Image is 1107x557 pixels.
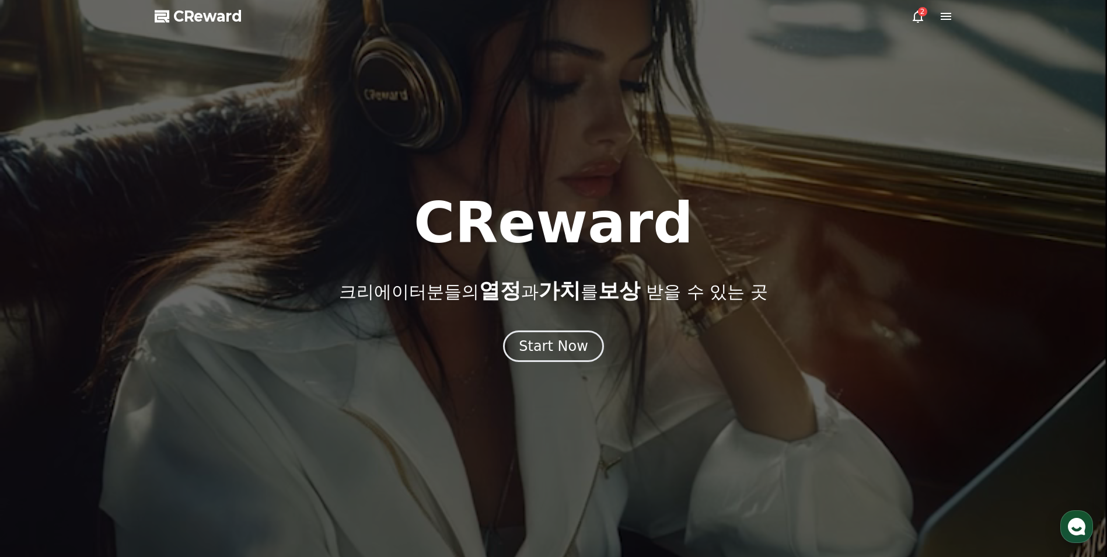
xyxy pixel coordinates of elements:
[414,195,693,251] h1: CReward
[173,7,242,26] span: CReward
[519,337,588,356] div: Start Now
[479,278,521,302] span: 열정
[339,279,767,302] p: 크리에이터분들의 과 를 받을 수 있는 곳
[155,7,242,26] a: CReward
[503,330,604,362] button: Start Now
[503,342,604,353] a: Start Now
[598,278,640,302] span: 보상
[911,9,925,23] a: 2
[918,7,927,16] div: 2
[539,278,581,302] span: 가치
